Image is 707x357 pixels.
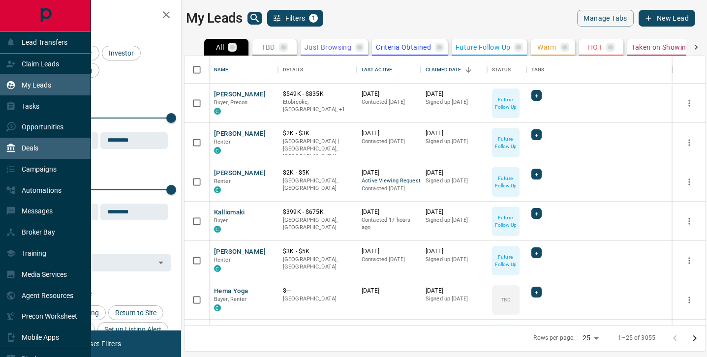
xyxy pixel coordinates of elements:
[426,129,482,138] p: [DATE]
[531,247,542,258] div: +
[283,247,352,256] p: $3K - $5K
[531,90,542,101] div: +
[214,265,221,272] div: condos.ca
[537,44,556,51] p: Warm
[531,129,542,140] div: +
[283,208,352,216] p: $399K - $675K
[533,334,575,342] p: Rows per page:
[283,216,352,232] p: [GEOGRAPHIC_DATA], [GEOGRAPHIC_DATA]
[362,129,416,138] p: [DATE]
[278,56,357,84] div: Details
[186,10,243,26] h1: My Leads
[631,44,694,51] p: Taken on Showings
[421,56,487,84] div: Claimed Date
[682,293,697,307] button: more
[247,12,262,25] button: search button
[283,169,352,177] p: $2K - $5K
[209,56,278,84] div: Name
[283,56,303,84] div: Details
[310,15,317,22] span: 1
[535,130,538,140] span: +
[362,98,416,106] p: Contacted [DATE]
[283,256,352,271] p: [GEOGRAPHIC_DATA], [GEOGRAPHIC_DATA]
[214,139,231,145] span: Renter
[487,56,526,84] div: Status
[535,248,538,258] span: +
[426,177,482,185] p: Signed up [DATE]
[376,44,431,51] p: Criteria Obtained
[685,328,705,348] button: Go to next page
[577,10,633,27] button: Manage Tabs
[362,177,416,185] span: Active Viewing Request
[214,304,221,311] div: condos.ca
[283,295,352,303] p: [GEOGRAPHIC_DATA]
[283,98,352,114] p: Mississauga
[426,138,482,146] p: Signed up [DATE]
[526,56,673,84] div: Tags
[501,296,510,303] p: TBD
[493,96,519,111] p: Future Follow Up
[97,322,168,337] div: Set up Listing Alert
[682,214,697,229] button: more
[426,256,482,264] p: Signed up [DATE]
[426,295,482,303] p: Signed up [DATE]
[362,138,416,146] p: Contacted [DATE]
[618,334,655,342] p: 1–25 of 3055
[531,287,542,297] div: +
[305,44,351,51] p: Just Browsing
[283,129,352,138] p: $2K - $3K
[531,56,545,84] div: Tags
[682,253,697,268] button: more
[535,169,538,179] span: +
[101,326,165,333] span: Set up Listing Alert
[461,63,475,77] button: Sort
[154,256,168,269] button: Open
[214,247,266,257] button: [PERSON_NAME]
[214,226,221,233] div: condos.ca
[579,331,602,345] div: 25
[31,10,171,22] h2: Filters
[535,208,538,218] span: +
[261,44,275,51] p: TBD
[362,56,392,84] div: Last Active
[493,135,519,150] p: Future Follow Up
[214,208,245,217] button: Kalliomaki
[639,10,695,27] button: New Lead
[102,46,141,60] div: Investor
[283,177,352,192] p: [GEOGRAPHIC_DATA], [GEOGRAPHIC_DATA]
[108,305,163,320] div: Return to Site
[426,208,482,216] p: [DATE]
[531,208,542,219] div: +
[357,56,421,84] div: Last Active
[493,253,519,268] p: Future Follow Up
[531,169,542,179] div: +
[105,49,137,57] span: Investor
[214,147,221,154] div: condos.ca
[214,296,247,302] span: Buyer, Renter
[362,169,416,177] p: [DATE]
[214,169,266,178] button: [PERSON_NAME]
[362,185,416,193] p: Contacted [DATE]
[492,56,511,84] div: Status
[426,90,482,98] p: [DATE]
[426,169,482,177] p: [DATE]
[214,186,221,193] div: condos.ca
[362,216,416,232] p: Contacted 17 hours ago
[426,287,482,295] p: [DATE]
[214,108,221,115] div: condos.ca
[362,256,416,264] p: Contacted [DATE]
[283,138,352,161] p: [GEOGRAPHIC_DATA] | [GEOGRAPHIC_DATA], [GEOGRAPHIC_DATA]
[283,90,352,98] p: $549K - $835K
[362,90,416,98] p: [DATE]
[362,208,416,216] p: [DATE]
[588,44,602,51] p: HOT
[362,287,416,295] p: [DATE]
[214,99,248,106] span: Buyer, Precon
[267,10,324,27] button: Filters1
[426,216,482,224] p: Signed up [DATE]
[535,90,538,100] span: +
[214,217,228,224] span: Buyer
[214,129,266,139] button: [PERSON_NAME]
[493,175,519,189] p: Future Follow Up
[682,175,697,189] button: more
